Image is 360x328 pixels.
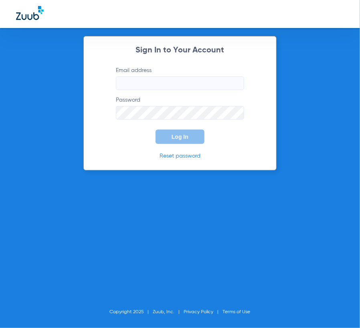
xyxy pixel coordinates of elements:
button: Log In [156,130,204,144]
label: Email address [116,66,244,90]
li: Copyright 2025 [110,308,153,316]
li: Zuub, Inc. [153,308,184,316]
label: Password [116,96,244,120]
img: Zuub Logo [16,6,44,20]
span: Log In [172,134,188,140]
a: Privacy Policy [184,310,214,314]
h2: Sign In to Your Account [104,46,256,54]
input: Password [116,106,244,120]
a: Reset password [160,153,200,159]
a: Terms of Use [223,310,251,314]
input: Email address [116,76,244,90]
